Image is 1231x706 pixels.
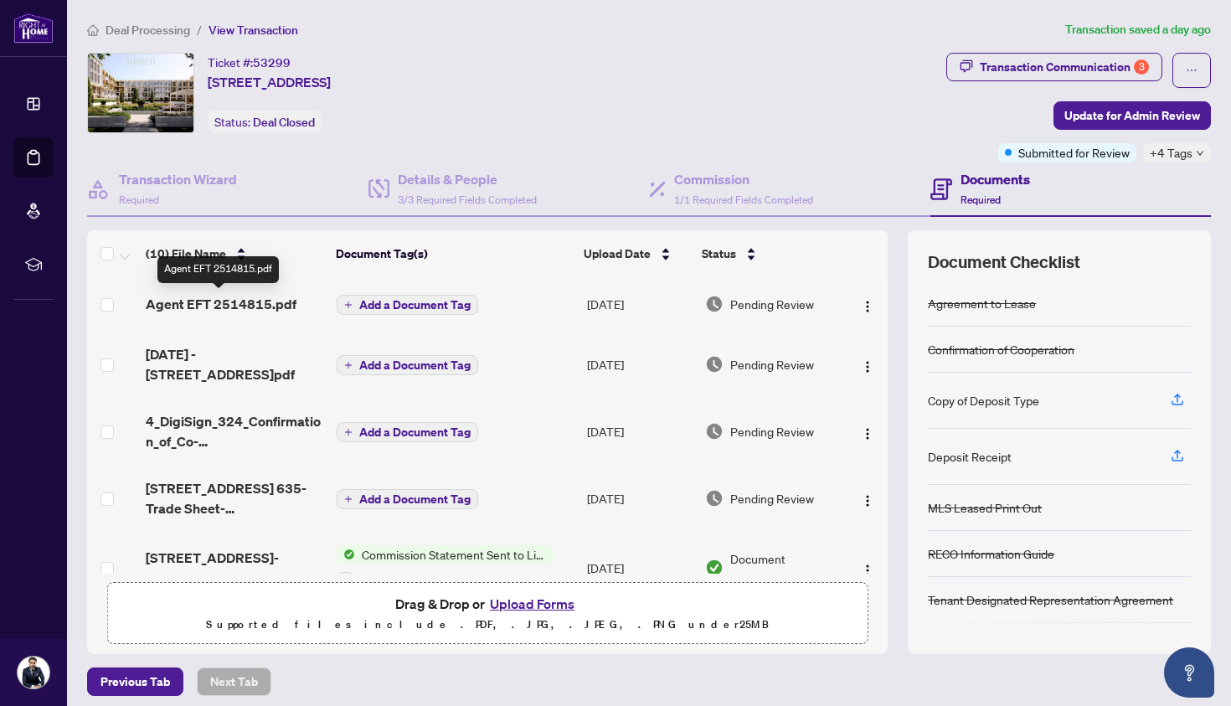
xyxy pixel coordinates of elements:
[580,277,698,331] td: [DATE]
[705,295,724,313] img: Document Status
[146,548,323,588] span: [STREET_ADDRESS]-INV.pdf
[584,245,651,263] span: Upload Date
[861,564,874,577] img: Logo
[928,544,1054,563] div: RECO Information Guide
[705,559,724,577] img: Document Status
[87,667,183,696] button: Previous Tab
[961,169,1030,189] h4: Documents
[337,354,478,376] button: Add a Document Tag
[730,489,814,508] span: Pending Review
[337,489,478,509] button: Add a Document Tag
[106,23,190,38] span: Deal Processing
[854,554,881,581] button: Logo
[337,488,478,510] button: Add a Document Tag
[1164,647,1214,698] button: Open asap
[253,55,291,70] span: 53299
[118,615,857,635] p: Supported files include .PDF, .JPG, .JPEG, .PNG under 25 MB
[1064,102,1200,129] span: Update for Admin Review
[337,422,478,442] button: Add a Document Tag
[359,426,471,438] span: Add a Document Tag
[87,24,99,36] span: home
[928,498,1042,517] div: MLS Leased Print Out
[100,668,170,695] span: Previous Tab
[861,494,874,508] img: Logo
[485,593,579,615] button: Upload Forms
[861,427,874,441] img: Logo
[398,169,537,189] h4: Details & People
[146,294,296,314] span: Agent EFT 2514815.pdf
[928,447,1012,466] div: Deposit Receipt
[344,361,353,369] span: plus
[854,291,881,317] button: Logo
[674,169,813,189] h4: Commission
[146,245,226,263] span: (10) File Name
[580,331,698,398] td: [DATE]
[359,299,471,311] span: Add a Document Tag
[980,54,1149,80] div: Transaction Communication
[344,428,353,436] span: plus
[146,344,323,384] span: [DATE] - [STREET_ADDRESS]pdf
[208,72,331,92] span: [STREET_ADDRESS]
[702,245,736,263] span: Status
[355,545,554,564] span: Commission Statement Sent to Listing Brokerage
[730,355,814,374] span: Pending Review
[1186,64,1198,76] span: ellipsis
[108,583,867,645] span: Drag & Drop orUpload FormsSupported files include .PDF, .JPG, .JPEG, .PNG under25MB
[1196,149,1204,157] span: down
[344,301,353,309] span: plus
[13,13,54,44] img: logo
[209,23,298,38] span: View Transaction
[344,495,353,503] span: plus
[157,256,279,283] div: Agent EFT 2514815.pdf
[928,391,1039,410] div: Copy of Deposit Type
[337,295,478,315] button: Add a Document Tag
[854,351,881,378] button: Logo
[398,193,537,206] span: 3/3 Required Fields Completed
[337,294,478,316] button: Add a Document Tag
[730,295,814,313] span: Pending Review
[730,549,839,586] span: Document Approved
[208,53,291,72] div: Ticket #:
[88,54,193,132] img: IMG-W12323464_1.jpg
[18,657,49,688] img: Profile Icon
[577,230,694,277] th: Upload Date
[928,250,1080,274] span: Document Checklist
[854,418,881,445] button: Logo
[961,193,1001,206] span: Required
[146,411,323,451] span: 4_DigiSign_324_Confirmation_of_Co-operation_and_Representation_-_Tenant_Landlord_-_PropTx-[PERSON...
[854,485,881,512] button: Logo
[928,340,1074,358] div: Confirmation of Cooperation
[861,360,874,374] img: Logo
[946,53,1162,81] button: Transaction Communication3
[1018,143,1130,162] span: Submitted for Review
[208,111,322,133] div: Status:
[674,193,813,206] span: 1/1 Required Fields Completed
[197,667,271,696] button: Next Tab
[580,398,698,465] td: [DATE]
[359,359,471,371] span: Add a Document Tag
[861,300,874,313] img: Logo
[705,355,724,374] img: Document Status
[395,593,579,615] span: Drag & Drop or
[119,193,159,206] span: Required
[1134,59,1149,75] div: 3
[695,230,842,277] th: Status
[705,422,724,441] img: Document Status
[197,20,202,39] li: /
[705,489,724,508] img: Document Status
[359,493,471,505] span: Add a Document Tag
[580,465,698,532] td: [DATE]
[337,545,355,564] img: Status Icon
[253,115,315,130] span: Deal Closed
[329,230,578,277] th: Document Tag(s)
[928,294,1036,312] div: Agreement to Lease
[730,422,814,441] span: Pending Review
[1150,143,1192,162] span: +4 Tags
[337,421,478,443] button: Add a Document Tag
[119,169,237,189] h4: Transaction Wizard
[146,478,323,518] span: [STREET_ADDRESS] 635-Trade Sheet-[PERSON_NAME] to Review.pdf
[1053,101,1211,130] button: Update for Admin Review
[928,590,1173,609] div: Tenant Designated Representation Agreement
[1065,20,1211,39] article: Transaction saved a day ago
[139,230,329,277] th: (10) File Name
